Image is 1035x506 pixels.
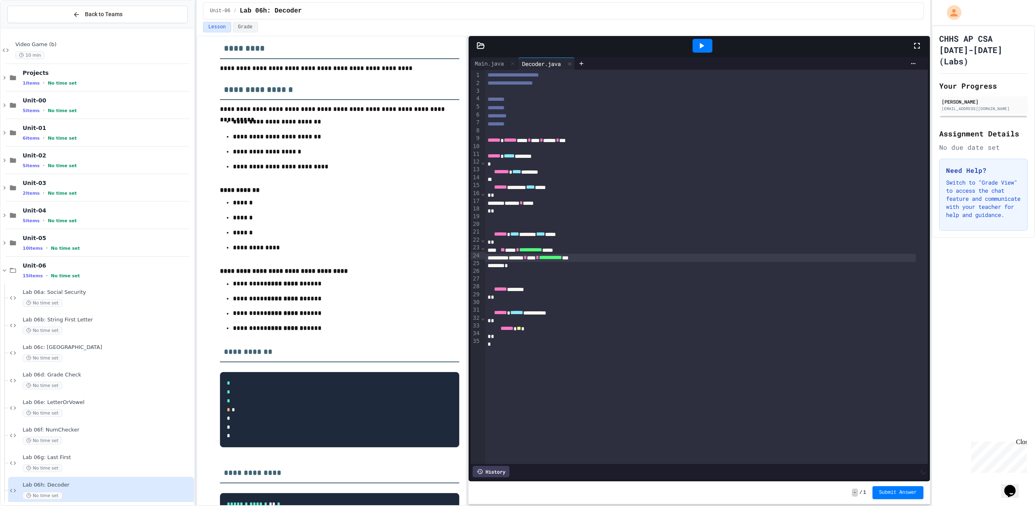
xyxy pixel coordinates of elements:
[471,127,481,134] div: 8
[51,273,80,279] span: No time set
[518,57,575,70] div: Decoder.java
[942,98,1025,105] div: [PERSON_NAME]
[942,106,1025,112] div: [EMAIL_ADDRESS][DOMAIN_NAME]
[471,330,481,337] div: 34
[43,107,44,114] span: •
[471,205,481,213] div: 18
[939,80,1028,91] h2: Your Progress
[23,207,192,214] span: Unit-04
[23,327,62,334] span: No time set
[471,213,481,220] div: 19
[879,489,917,496] span: Submit Answer
[481,236,485,243] span: Fold line
[471,57,518,70] div: Main.java
[471,291,481,298] div: 29
[471,236,481,244] div: 22
[203,22,231,32] button: Lesson
[471,150,481,158] div: 11
[473,466,509,477] div: History
[23,427,192,434] span: Lab 06f: NumChecker
[23,372,192,378] span: Lab 06d: Grade Check
[23,437,62,444] span: No time set
[43,80,44,86] span: •
[23,344,192,351] span: Lab 06c: [GEOGRAPHIC_DATA]
[471,142,481,150] div: 10
[23,289,192,296] span: Lab 06a: Social Security
[1001,474,1027,498] iframe: chat widget
[15,51,44,59] span: 10 min
[23,124,192,132] span: Unit-01
[15,41,192,48] span: Video Game (b)
[471,314,481,322] div: 32
[471,189,481,197] div: 16
[471,252,481,260] div: 24
[939,128,1028,139] h2: Assignment Details
[471,197,481,205] div: 17
[48,108,77,113] span: No time set
[23,464,62,472] span: No time set
[23,262,192,269] span: Unit-06
[240,6,302,16] span: Lab 06h: Decoder
[23,108,40,113] span: 5 items
[471,220,481,228] div: 20
[938,3,963,22] div: My Account
[471,119,481,127] div: 7
[471,267,481,275] div: 26
[23,246,43,251] span: 10 items
[968,438,1027,473] iframe: chat widget
[233,22,258,32] button: Grade
[43,162,44,169] span: •
[51,246,80,251] span: No time set
[471,306,481,314] div: 31
[471,59,508,68] div: Main.java
[471,259,481,267] div: 25
[3,3,56,51] div: Chat with us now!Close
[946,179,1021,219] p: Switch to "Grade View" to access the chat feature and communicate with your teacher for help and ...
[852,489,858,497] span: -
[23,152,192,159] span: Unit-02
[471,158,481,166] div: 12
[471,103,481,111] div: 5
[518,60,565,68] div: Decoder.java
[471,79,481,87] div: 2
[23,136,40,141] span: 6 items
[23,81,40,86] span: 1 items
[946,166,1021,175] h3: Need Help?
[23,191,40,196] span: 2 items
[48,191,77,196] span: No time set
[23,299,62,307] span: No time set
[481,315,485,321] span: Fold line
[7,6,188,23] button: Back to Teams
[471,71,481,79] div: 1
[863,489,866,496] span: 1
[23,482,192,489] span: Lab 06h: Decoder
[85,10,123,19] span: Back to Teams
[46,272,48,279] span: •
[471,95,481,103] div: 4
[23,69,192,77] span: Projects
[471,111,481,119] div: 6
[46,245,48,251] span: •
[471,134,481,142] div: 9
[471,337,481,345] div: 35
[471,275,481,283] div: 27
[471,298,481,306] div: 30
[23,218,40,223] span: 5 items
[23,399,192,406] span: Lab 06e: LetterOrVowel
[23,409,62,417] span: No time set
[23,317,192,323] span: Lab 06b: String First Letter
[210,8,230,14] span: Unit-06
[23,179,192,187] span: Unit-03
[23,454,192,461] span: Lab 06g: Last First
[872,486,923,499] button: Submit Answer
[48,218,77,223] span: No time set
[939,33,1028,67] h1: CHHS AP CSA [DATE]-[DATE] (Labs)
[860,489,862,496] span: /
[23,234,192,242] span: Unit-05
[23,97,192,104] span: Unit-00
[23,163,40,168] span: 5 items
[939,142,1028,152] div: No due date set
[234,8,237,14] span: /
[43,135,44,141] span: •
[23,354,62,362] span: No time set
